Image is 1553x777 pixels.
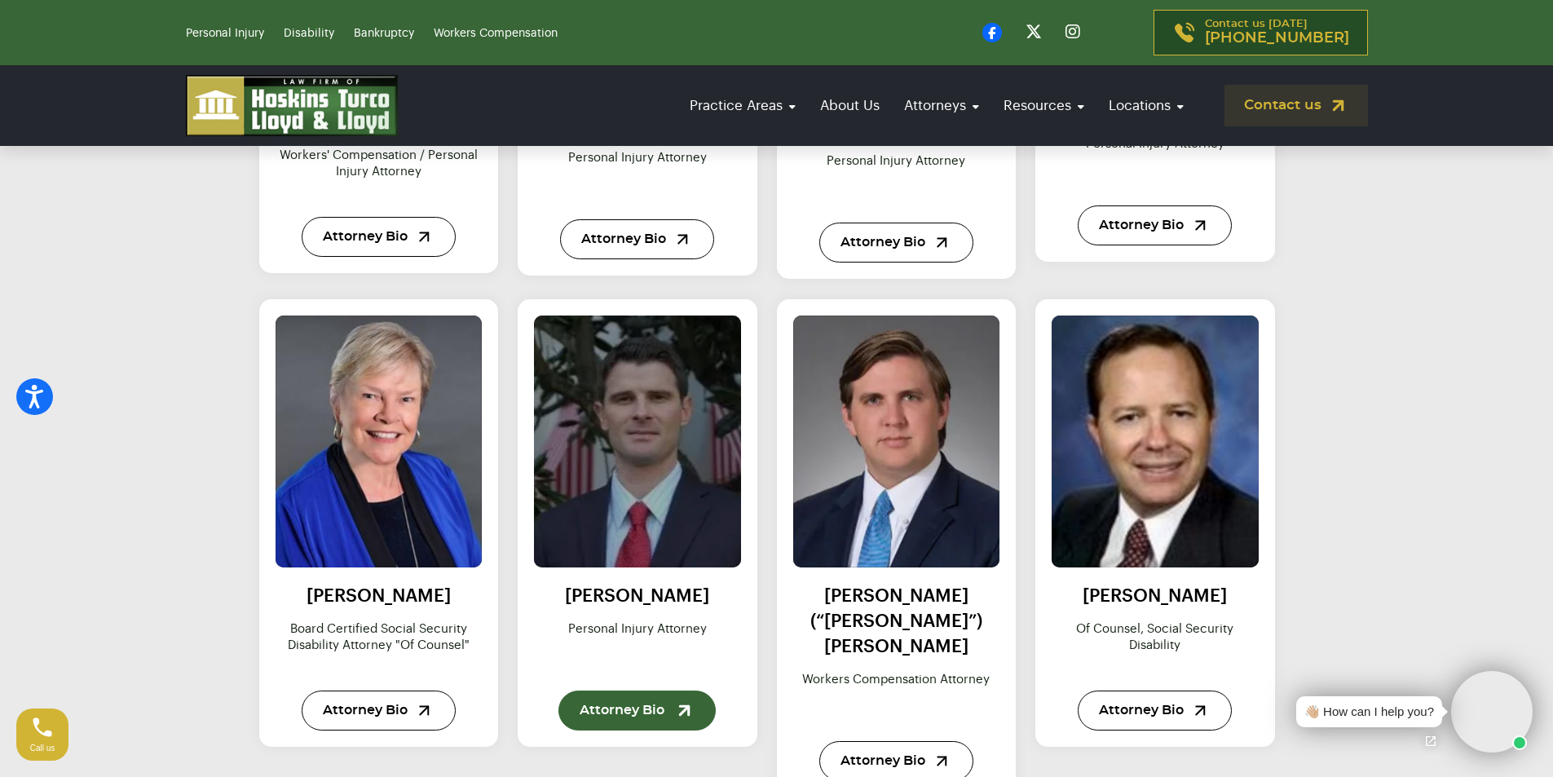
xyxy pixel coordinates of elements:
[354,28,414,39] a: Bankruptcy
[1083,587,1227,605] a: [PERSON_NAME]
[1304,703,1434,722] div: 👋🏼 How can I help you?
[1101,82,1192,129] a: Locations
[30,744,55,753] span: Call us
[1078,205,1232,245] a: Attorney Bio
[682,82,804,129] a: Practice Areas
[276,316,483,568] img: Joy Greyer
[523,302,751,580] img: Mark Urban
[1224,85,1368,126] a: Contact us
[1052,621,1259,670] p: Of Counsel, Social Security Disability
[812,82,888,129] a: About Us
[810,587,982,656] a: [PERSON_NAME] (“[PERSON_NAME]”) [PERSON_NAME]
[995,82,1092,129] a: Resources
[302,217,456,257] a: Attorney Bio
[434,28,558,39] a: Workers Compensation
[534,621,741,670] p: Personal Injury Attorney
[1205,19,1349,46] p: Contact us [DATE]
[186,75,398,136] img: logo
[558,691,716,731] a: Attorney Bio
[276,621,483,670] p: Board certified social security disability attorney "of counsel"
[534,316,741,567] a: Mark Urban
[793,672,1000,721] p: Workers compensation attorney
[896,82,987,129] a: Attorneys
[302,691,456,731] a: Attorney Bio
[1078,691,1232,731] a: Attorney Bio
[1052,316,1259,567] img: Attorney Randy Zeldin, Social Security Disability
[534,150,741,199] p: Personal Injury Attorney
[565,587,709,605] a: [PERSON_NAME]
[284,28,334,39] a: Disability
[793,153,1000,202] p: Personal Injury Attorney
[1205,30,1349,46] span: [PHONE_NUMBER]
[1414,724,1448,758] a: Open chat
[1052,136,1259,185] p: Personal Injury Attorney
[186,28,264,39] a: Personal Injury
[1154,10,1368,55] a: Contact us [DATE][PHONE_NUMBER]
[560,219,714,259] a: Attorney Bio
[276,148,483,196] p: Workers' Compensation / Personal Injury Attorney
[819,223,973,263] a: Attorney Bio
[793,316,1000,567] img: Peter J. (“P.J.”) Lubas, Jr.
[307,587,451,605] a: [PERSON_NAME]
